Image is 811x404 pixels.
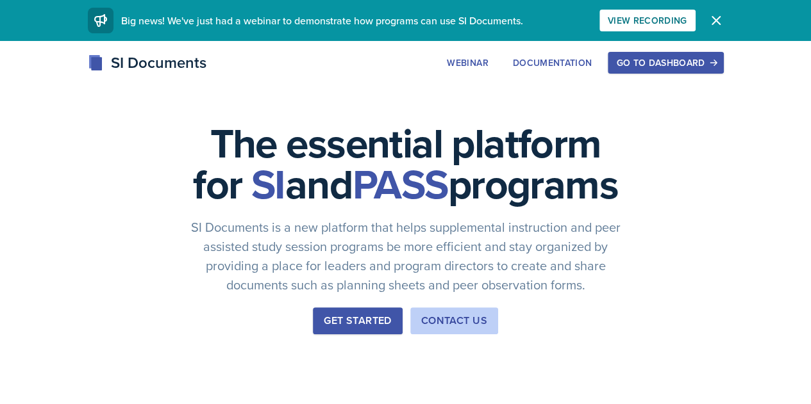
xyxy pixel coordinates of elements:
[121,13,523,28] span: Big news! We've just had a webinar to demonstrate how programs can use SI Documents.
[505,52,601,74] button: Documentation
[88,51,206,74] div: SI Documents
[608,52,723,74] button: Go to Dashboard
[513,58,592,68] div: Documentation
[410,307,498,334] button: Contact Us
[608,15,687,26] div: View Recording
[324,313,391,328] div: Get Started
[616,58,715,68] div: Go to Dashboard
[599,10,696,31] button: View Recording
[313,307,402,334] button: Get Started
[439,52,496,74] button: Webinar
[421,313,487,328] div: Contact Us
[447,58,488,68] div: Webinar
